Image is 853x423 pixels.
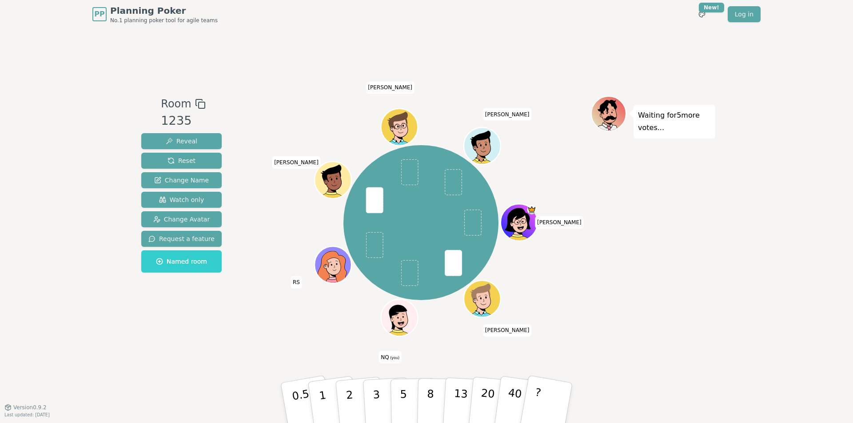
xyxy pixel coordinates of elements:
[699,3,724,12] div: New!
[389,356,400,360] span: (you)
[153,215,210,224] span: Change Avatar
[483,324,532,337] span: Click to change your name
[272,156,321,169] span: Click to change your name
[366,82,415,94] span: Click to change your name
[141,192,222,208] button: Watch only
[161,112,205,130] div: 1235
[167,156,195,165] span: Reset
[638,109,711,134] p: Waiting for 5 more votes...
[110,17,218,24] span: No.1 planning poker tool for agile teams
[154,176,209,185] span: Change Name
[4,412,50,417] span: Last updated: [DATE]
[161,96,191,112] span: Room
[535,216,584,229] span: Click to change your name
[141,211,222,227] button: Change Avatar
[141,250,222,273] button: Named room
[382,300,416,335] button: Click to change your avatar
[166,137,197,146] span: Reveal
[13,404,47,411] span: Version 0.9.2
[94,9,104,20] span: PP
[141,133,222,149] button: Reveal
[728,6,761,22] a: Log in
[148,234,215,243] span: Request a feature
[694,6,710,22] button: New!
[92,4,218,24] a: PPPlanning PokerNo.1 planning poker tool for agile teams
[379,351,402,364] span: Click to change your name
[141,172,222,188] button: Change Name
[141,231,222,247] button: Request a feature
[4,404,47,411] button: Version0.9.2
[527,205,536,214] span: Heidi is the host
[156,257,207,266] span: Named room
[159,195,204,204] span: Watch only
[141,153,222,169] button: Reset
[291,276,302,289] span: Click to change your name
[483,108,532,121] span: Click to change your name
[110,4,218,17] span: Planning Poker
